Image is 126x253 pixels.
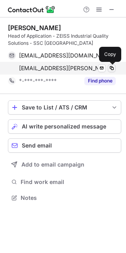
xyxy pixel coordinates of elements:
button: Reveal Button [84,77,116,85]
span: Send email [22,142,52,149]
button: Notes [8,192,121,203]
span: [EMAIL_ADDRESS][DOMAIN_NAME] [19,52,110,59]
span: [EMAIL_ADDRESS][PERSON_NAME][DOMAIN_NAME] [19,65,107,72]
img: ContactOut v5.3.10 [8,5,55,14]
div: [PERSON_NAME] [8,24,61,32]
div: Head of Application - ZEISS Industrial Quality Solutions - SSC [GEOGRAPHIC_DATA] [8,33,121,47]
span: Add to email campaign [21,161,84,168]
button: Send email [8,138,121,153]
span: Notes [21,194,118,201]
button: save-profile-one-click [8,100,121,115]
button: Find work email [8,176,121,188]
span: Find work email [21,178,118,186]
button: Add to email campaign [8,157,121,172]
span: AI write personalized message [22,123,106,130]
button: AI write personalized message [8,119,121,134]
div: Save to List / ATS / CRM [22,104,107,111]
